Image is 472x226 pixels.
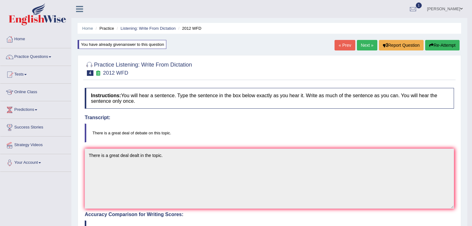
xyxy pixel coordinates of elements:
h4: Transcript: [85,115,454,120]
a: « Prev [335,40,355,50]
li: 2012 WFD [177,25,201,31]
a: Home [82,26,93,31]
a: Online Class [0,84,71,99]
a: Next » [357,40,377,50]
li: Practice [94,25,114,31]
a: Strategy Videos [0,137,71,152]
a: Your Account [0,154,71,170]
span: 4 [87,70,93,76]
small: 2012 WFD [103,70,128,76]
h2: Practice Listening: Write From Dictation [85,60,192,76]
a: Practice Questions [0,48,71,64]
a: Tests [0,66,71,81]
h4: Accuracy Comparison for Writing Scores: [85,212,454,217]
h4: You will hear a sentence. Type the sentence in the box below exactly as you hear it. Write as muc... [85,88,454,109]
a: Success Stories [0,119,71,134]
a: Home [0,31,71,46]
a: Listening: Write From Dictation [120,26,176,31]
button: Re-Attempt [425,40,460,50]
b: Instructions: [91,93,121,98]
button: Report Question [379,40,424,50]
small: Exam occurring question [95,70,101,76]
blockquote: There is a great deal of debate on this topic. [85,124,454,142]
div: You have already given answer to this question [78,40,166,49]
a: Predictions [0,101,71,117]
span: 1 [416,2,422,8]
